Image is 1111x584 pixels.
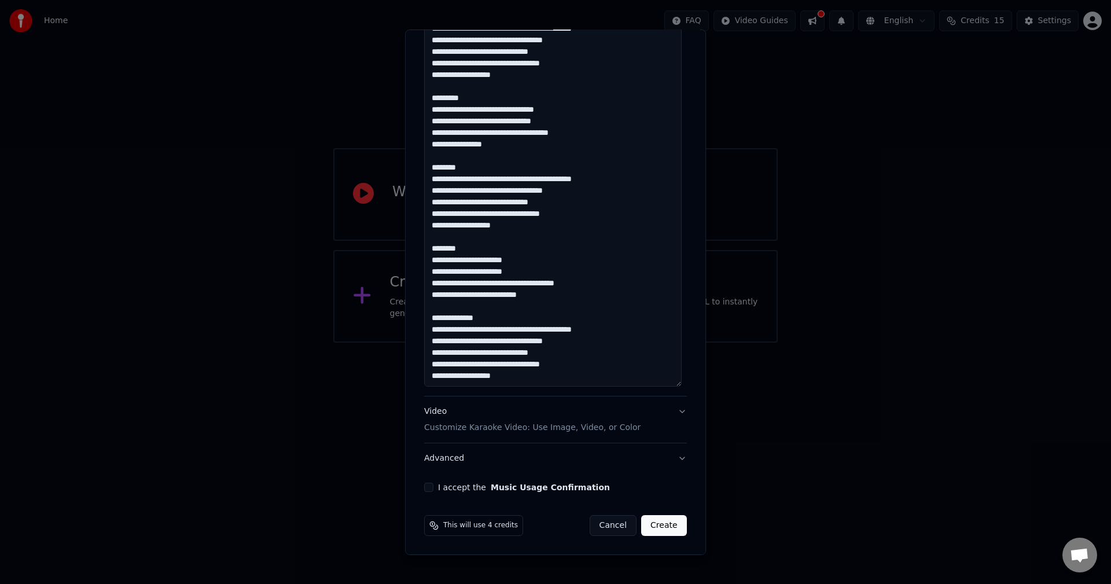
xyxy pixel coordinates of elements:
[443,521,518,530] span: This will use 4 credits
[424,422,641,434] p: Customize Karaoke Video: Use Image, Video, or Color
[438,483,610,491] label: I accept the
[424,396,687,443] button: VideoCustomize Karaoke Video: Use Image, Video, or Color
[641,515,687,536] button: Create
[424,406,641,434] div: Video
[424,443,687,473] button: Advanced
[491,483,610,491] button: I accept the
[590,515,637,536] button: Cancel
